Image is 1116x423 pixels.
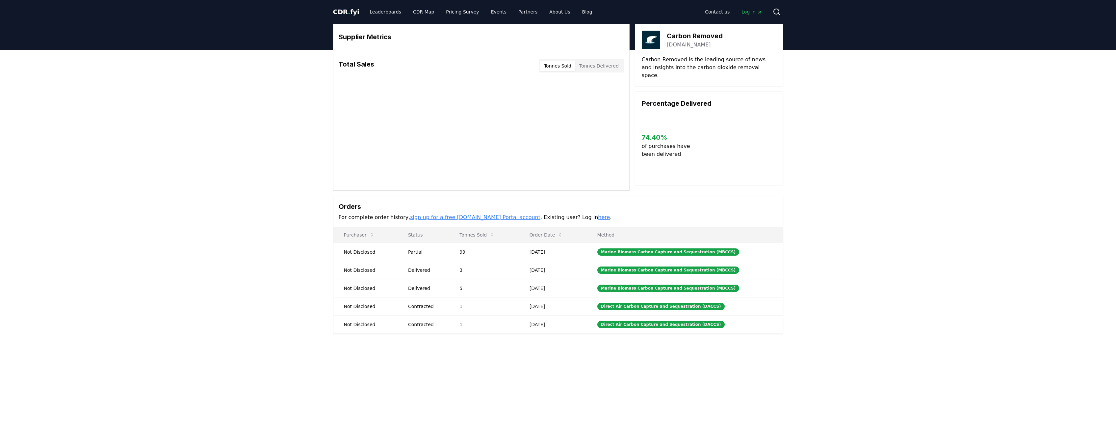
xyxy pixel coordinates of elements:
[364,6,597,18] nav: Main
[597,285,740,292] div: Marine Biomass Carbon Capture and Sequestration (MBCCS)
[700,6,767,18] nav: Main
[575,61,623,71] button: Tonnes Delivered
[333,7,359,16] a: CDR.fyi
[333,243,398,261] td: Not Disclosed
[642,142,695,158] p: of purchases have been delivered
[513,6,543,18] a: Partners
[667,31,723,41] h3: Carbon Removed
[486,6,512,18] a: Events
[597,321,725,328] div: Direct Air Carbon Capture and Sequestration (DACCS)
[339,202,778,211] h3: Orders
[449,261,519,279] td: 3
[519,315,587,333] td: [DATE]
[519,243,587,261] td: [DATE]
[408,249,444,255] div: Partial
[333,279,398,297] td: Not Disclosed
[333,8,359,16] span: CDR fyi
[408,303,444,310] div: Contracted
[449,297,519,315] td: 1
[597,303,725,310] div: Direct Air Carbon Capture and Sequestration (DACCS)
[700,6,735,18] a: Contact us
[519,279,587,297] td: [DATE]
[339,228,380,241] button: Purchaser
[642,132,695,142] h3: 74.40 %
[597,267,740,274] div: Marine Biomass Carbon Capture and Sequestration (MBCCS)
[364,6,406,18] a: Leaderboards
[667,41,711,49] a: [DOMAIN_NAME]
[577,6,598,18] a: Blog
[736,6,767,18] a: Log in
[408,6,439,18] a: CDR Map
[524,228,568,241] button: Order Date
[348,8,350,16] span: .
[408,285,444,292] div: Delivered
[410,214,540,220] a: sign up for a free [DOMAIN_NAME] Portal account
[333,315,398,333] td: Not Disclosed
[592,232,778,238] p: Method
[741,9,762,15] span: Log in
[597,248,740,256] div: Marine Biomass Carbon Capture and Sequestration (MBCCS)
[598,214,610,220] a: here
[519,297,587,315] td: [DATE]
[449,315,519,333] td: 1
[339,213,778,221] p: For complete order history, . Existing user? Log in .
[544,6,575,18] a: About Us
[339,32,624,42] h3: Supplier Metrics
[449,279,519,297] td: 5
[333,297,398,315] td: Not Disclosed
[642,31,660,49] img: Carbon Removed-logo
[403,232,444,238] p: Status
[519,261,587,279] td: [DATE]
[540,61,575,71] button: Tonnes Sold
[441,6,484,18] a: Pricing Survey
[339,59,374,72] h3: Total Sales
[408,321,444,328] div: Contracted
[333,261,398,279] td: Not Disclosed
[408,267,444,273] div: Delivered
[449,243,519,261] td: 99
[642,56,776,79] p: Carbon Removed is the leading source of news and insights into the carbon dioxide removal space.
[454,228,500,241] button: Tonnes Sold
[642,99,776,108] h3: Percentage Delivered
